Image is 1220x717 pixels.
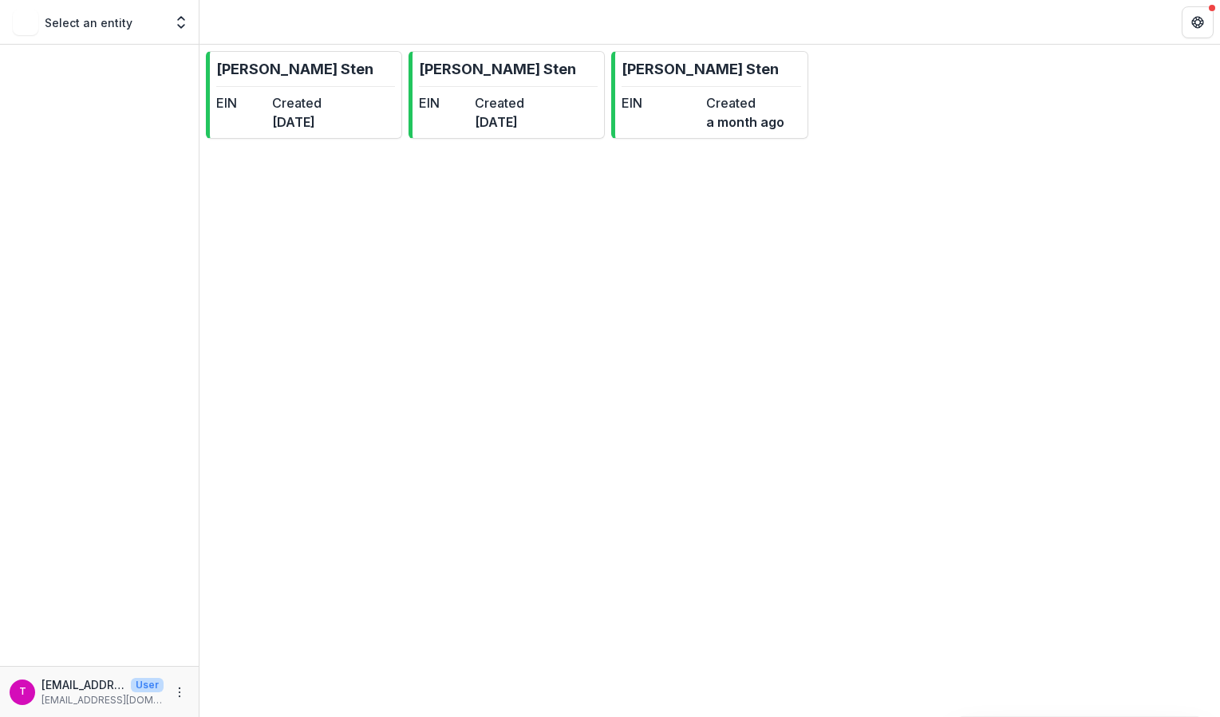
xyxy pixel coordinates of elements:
dt: Created [475,93,524,112]
p: Select an entity [45,14,132,31]
dt: EIN [419,93,468,112]
button: More [170,683,189,702]
p: [PERSON_NAME] Sten [419,58,576,80]
dd: a month ago [706,112,784,132]
dd: [DATE] [475,112,524,132]
dt: EIN [216,93,266,112]
p: [EMAIL_ADDRESS][DOMAIN_NAME] [41,693,164,707]
p: [EMAIL_ADDRESS][DOMAIN_NAME] [41,676,124,693]
div: tomhs@stanford.edu [19,687,26,697]
dt: Created [706,93,784,112]
button: Get Help [1182,6,1214,38]
p: [PERSON_NAME] Sten [216,58,373,80]
img: Select an entity [13,10,38,35]
dt: Created [272,93,322,112]
p: User [131,678,164,692]
p: [PERSON_NAME] Sten [622,58,779,80]
a: [PERSON_NAME] StenEINCreateda month ago [611,51,807,139]
button: Open entity switcher [170,6,192,38]
a: [PERSON_NAME] StenEINCreated[DATE] [409,51,605,139]
a: [PERSON_NAME] StenEINCreated[DATE] [206,51,402,139]
dd: [DATE] [272,112,322,132]
dt: EIN [622,93,700,112]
